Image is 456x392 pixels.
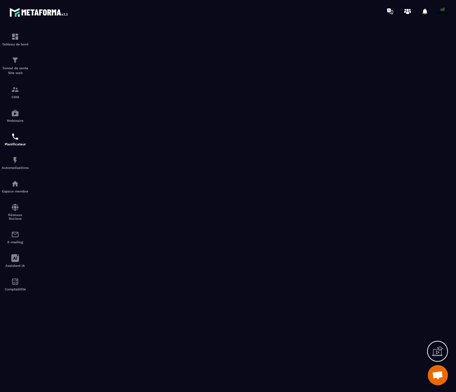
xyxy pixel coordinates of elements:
img: scheduler [11,133,19,141]
a: schedulerschedulerPlanificateur [2,128,29,151]
p: Automatisations [2,166,29,170]
img: social-network [11,203,19,211]
img: accountant [11,278,19,286]
img: formation [11,33,19,41]
img: automations [11,156,19,164]
a: automationsautomationsWebinaire [2,104,29,128]
p: Tableau de bord [2,42,29,46]
div: Ouvrir le chat [428,365,448,385]
img: formation [11,56,19,64]
a: accountantaccountantComptabilité [2,273,29,296]
p: Espace membre [2,189,29,193]
a: emailemailE-mailing [2,225,29,249]
a: formationformationTunnel de vente Site web [2,51,29,80]
img: automations [11,109,19,117]
p: Assistant IA [2,264,29,268]
a: formationformationTableau de bord [2,28,29,51]
img: logo [9,6,70,19]
img: email [11,230,19,239]
a: automationsautomationsEspace membre [2,175,29,198]
a: Assistant IA [2,249,29,273]
a: social-networksocial-networkRéseaux Sociaux [2,198,29,225]
a: automationsautomationsAutomatisations [2,151,29,175]
img: formation [11,85,19,94]
p: Tunnel de vente Site web [2,66,29,75]
p: CRM [2,95,29,99]
p: Webinaire [2,119,29,122]
p: Planificateur [2,142,29,146]
p: Comptabilité [2,287,29,291]
p: E-mailing [2,240,29,244]
a: formationformationCRM [2,80,29,104]
img: automations [11,180,19,188]
p: Réseaux Sociaux [2,213,29,220]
